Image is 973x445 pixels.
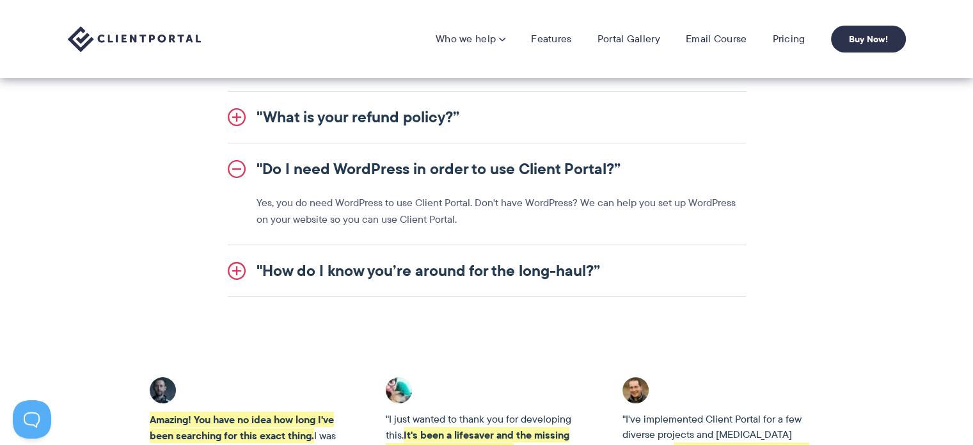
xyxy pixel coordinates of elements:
[686,33,747,45] a: Email Course
[531,33,571,45] a: Features
[150,412,334,443] strong: Amazing! You have no idea how long I've been searching for this exact thing.
[13,400,51,439] iframe: Toggle Customer Support
[228,245,746,296] a: "How do I know you’re around for the long-haul?”
[257,195,746,228] p: Yes, you do need WordPress to use Client Portal. Don't have WordPress? We can help you set up Wor...
[436,33,505,45] a: Who we help
[772,33,805,45] a: Pricing
[150,377,176,403] img: Client Portal testimonial - Adrian C
[228,92,746,143] a: "What is your refund policy?”
[228,143,746,195] a: "Do I need WordPress in order to use Client Portal?”
[831,26,906,53] a: Buy Now!
[597,33,660,45] a: Portal Gallery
